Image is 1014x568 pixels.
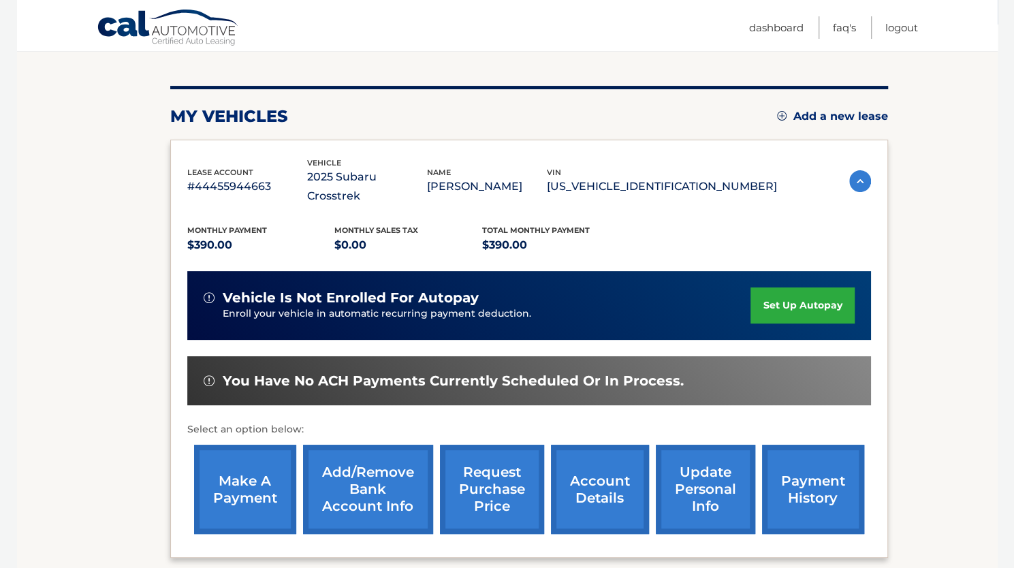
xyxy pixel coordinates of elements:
[547,168,561,177] span: vin
[440,445,544,534] a: request purchase price
[204,292,215,303] img: alert-white.svg
[849,170,871,192] img: accordion-active.svg
[307,158,341,168] span: vehicle
[427,177,547,196] p: [PERSON_NAME]
[307,168,427,206] p: 2025 Subaru Crosstrek
[170,106,288,127] h2: my vehicles
[204,375,215,386] img: alert-white.svg
[547,177,777,196] p: [US_VEHICLE_IDENTIFICATION_NUMBER]
[482,236,630,255] p: $390.00
[334,236,482,255] p: $0.00
[194,445,296,534] a: make a payment
[551,445,649,534] a: account details
[187,236,335,255] p: $390.00
[885,16,918,39] a: Logout
[223,306,751,321] p: Enroll your vehicle in automatic recurring payment deduction.
[334,225,418,235] span: Monthly sales Tax
[762,445,864,534] a: payment history
[303,445,433,534] a: Add/Remove bank account info
[656,445,755,534] a: update personal info
[482,225,590,235] span: Total Monthly Payment
[427,168,451,177] span: name
[187,422,871,438] p: Select an option below:
[749,16,804,39] a: Dashboard
[223,373,684,390] span: You have no ACH payments currently scheduled or in process.
[187,177,307,196] p: #44455944663
[777,110,888,123] a: Add a new lease
[97,9,240,48] a: Cal Automotive
[750,287,854,324] a: set up autopay
[187,225,267,235] span: Monthly Payment
[187,168,253,177] span: lease account
[223,289,479,306] span: vehicle is not enrolled for autopay
[833,16,856,39] a: FAQ's
[777,111,787,121] img: add.svg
